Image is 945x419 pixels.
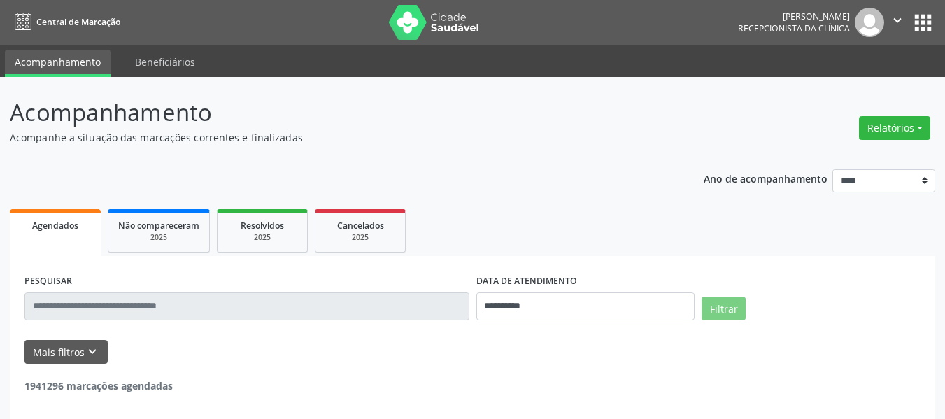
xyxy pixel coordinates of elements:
span: Não compareceram [118,220,199,232]
strong: 1941296 marcações agendadas [24,379,173,392]
p: Acompanhe a situação das marcações correntes e finalizadas [10,130,658,145]
span: Agendados [32,220,78,232]
button: Filtrar [702,297,746,320]
div: 2025 [227,232,297,243]
span: Resolvidos [241,220,284,232]
span: Central de Marcação [36,16,120,28]
p: Ano de acompanhamento [704,169,827,187]
img: img [855,8,884,37]
span: Cancelados [337,220,384,232]
label: DATA DE ATENDIMENTO [476,271,577,292]
button: apps [911,10,935,35]
i: keyboard_arrow_down [85,344,100,360]
p: Acompanhamento [10,95,658,130]
button: Relatórios [859,116,930,140]
button:  [884,8,911,37]
a: Beneficiários [125,50,205,74]
a: Acompanhamento [5,50,111,77]
a: Central de Marcação [10,10,120,34]
button: Mais filtroskeyboard_arrow_down [24,340,108,364]
div: 2025 [118,232,199,243]
div: [PERSON_NAME] [738,10,850,22]
i:  [890,13,905,28]
span: Recepcionista da clínica [738,22,850,34]
label: PESQUISAR [24,271,72,292]
div: 2025 [325,232,395,243]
